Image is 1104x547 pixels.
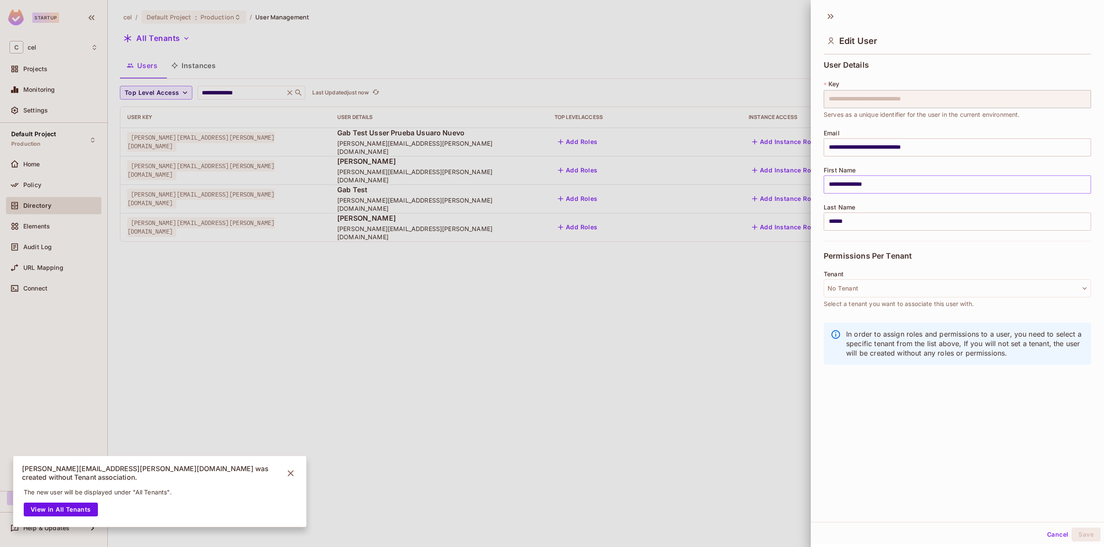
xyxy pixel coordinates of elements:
[824,279,1091,297] button: No Tenant
[22,465,284,482] p: [PERSON_NAME][EMAIL_ADDRESS][PERSON_NAME][DOMAIN_NAME] was created without Tenant association.
[824,204,855,211] span: Last Name
[828,81,839,88] span: Key
[1044,528,1072,541] button: Cancel
[1072,528,1101,541] button: Save
[824,110,1020,119] span: Serves as a unique identifier for the user in the current environment.
[839,36,877,46] span: Edit User
[24,489,172,496] p: The new user will be displayed under "All Tenants".
[824,130,840,137] span: Email
[24,503,98,516] button: View in All Tenants
[824,167,856,174] span: First Name
[824,252,912,260] span: Permissions Per Tenant
[824,61,869,69] span: User Details
[824,299,974,309] span: Select a tenant you want to associate this user with.
[846,329,1084,358] p: In order to assign roles and permissions to a user, you need to select a specific tenant from the...
[824,271,844,278] span: Tenant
